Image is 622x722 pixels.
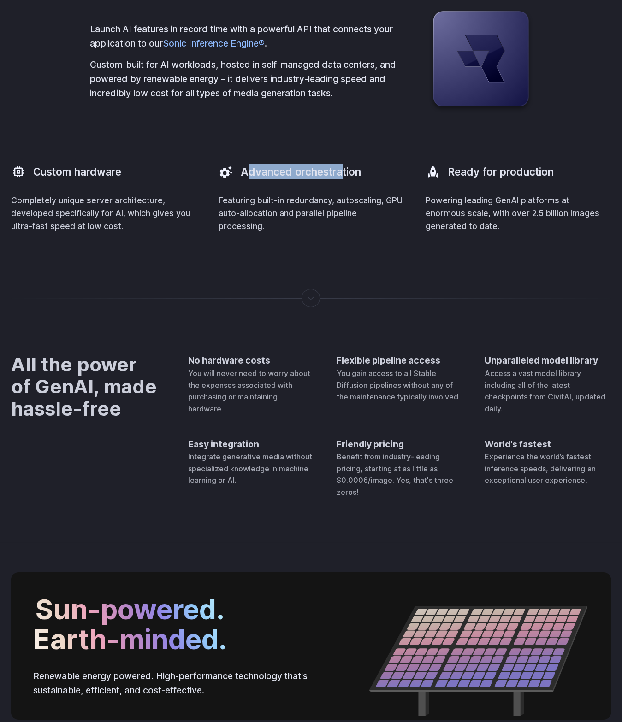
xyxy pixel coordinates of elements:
[426,194,611,233] p: Powering leading GenAI platforms at enormous scale, with over 2.5 billion images generated to date.
[11,194,196,233] p: Completely unique server architecture, developed specifically for AI, which gives you ultra-fast ...
[90,58,400,100] p: Custom-built for AI workloads, hosted in self-managed data centers, and powered by renewable ener...
[241,164,361,179] h3: Advanced orchestration
[337,353,463,368] h4: Flexible pipeline access
[163,38,265,49] a: Sonic Inference Engine®
[485,353,611,368] h4: Unparalleled model library
[485,369,605,413] span: Access a vast model library including all of the latest checkpoints from CivitAI, updated daily.
[188,353,314,368] h4: No hardware costs
[188,437,314,452] h4: Easy integration
[337,437,463,452] h4: Friendly pricing
[485,437,611,452] h4: World's fastest
[188,452,312,485] span: Integrate generative media without specialized knowledge in machine learning or AI.
[33,164,121,179] h3: Custom hardware
[485,452,595,485] span: Experience the world’s fastest inference speeds, delivering an exceptional user experience.
[337,369,460,401] span: You gain access to all Stable Diffusion pipelines without any of the maintenance typically involved.
[90,22,400,50] p: Launch AI features in record time with a powerful API that connects your application to our .
[219,194,404,233] p: Featuring built-in redundancy, autoscaling, GPU auto-allocation and parallel pipeline processing.
[33,594,227,655] h2: Sun-powered. Earth-minded.
[448,164,554,179] h3: Ready for production
[11,353,159,498] h3: All the power of GenAI, made hassle-free
[188,369,310,413] span: You will never need to worry about the expenses associated with purchasing or maintaining hardware.
[337,452,453,497] span: Benefit from industry-leading pricing, starting at as little as $0.0006/image. Yes, that's three ...
[33,669,311,697] p: Renewable energy powered. High-performance technology that's sustainable, efficient, and cost-eff...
